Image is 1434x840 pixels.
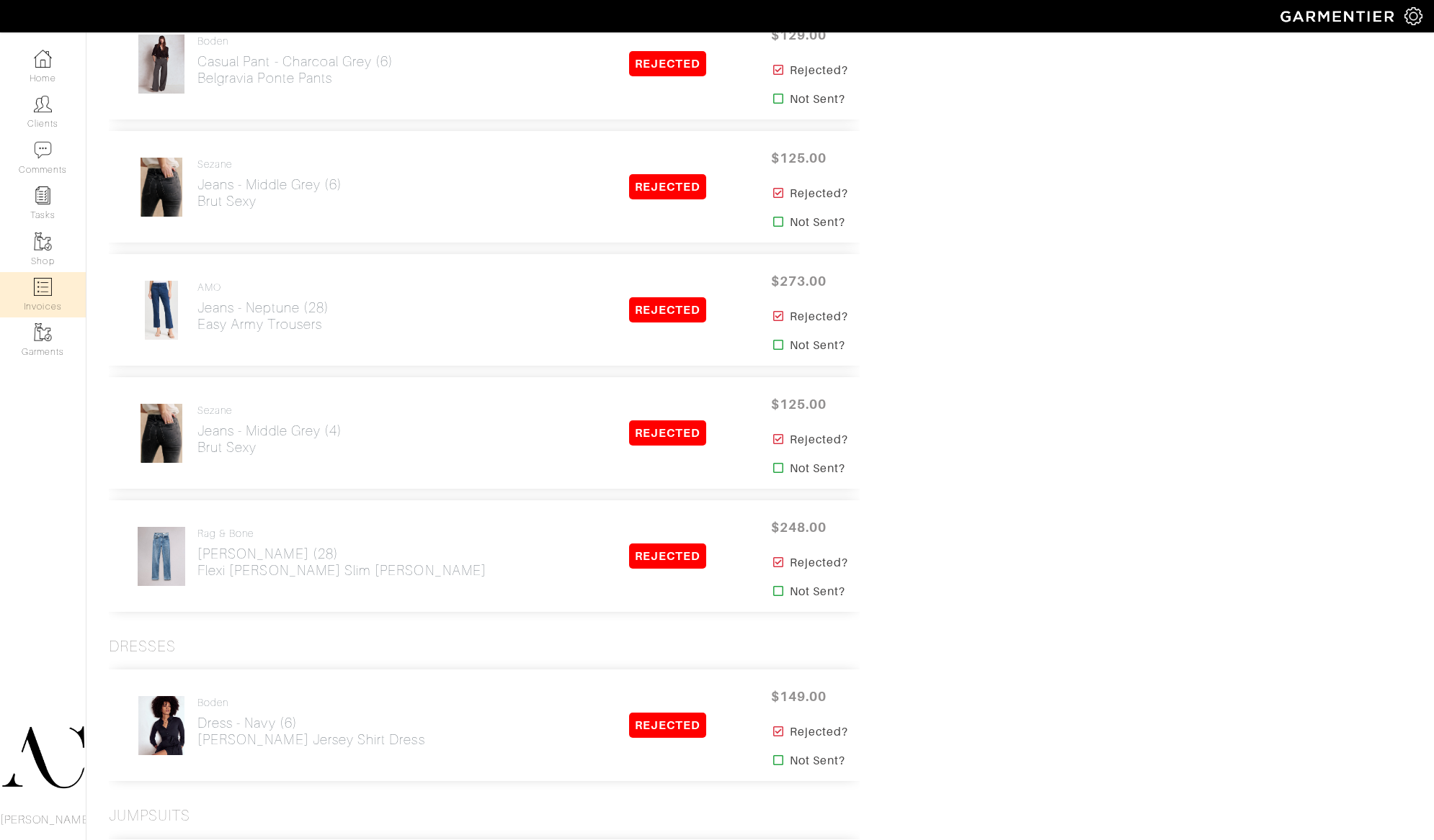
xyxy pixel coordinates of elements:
[197,546,486,579] h2: [PERSON_NAME] (28) Flexi [PERSON_NAME] Slim [PERSON_NAME]
[197,405,342,417] h4: Sezane
[197,715,425,748] h2: Dress - Navy (6) [PERSON_NAME] Jersey Shirt Dress
[1404,7,1422,25] img: gear-icon-white-bd11855cb880d31180b6d7d6211b90ccbf57a29d726f0c71d8c61bd08dd39cc2.png
[790,91,845,108] strong: Not Sent?
[197,176,342,209] h2: Jeans - Middle Grey (6) Brut Sexy
[34,186,52,204] img: reminder-icon-8004d30b9f0a5d33ae49ab947aed9ed385cf756f9e5892f1edd6e32f2345188e.png
[1273,4,1404,29] img: garmentier-logo-header-white-b43fb05a5012e4ada735d5af1a66efaba907eab6374d6393d1fbf88cb4ef424d.png
[197,405,342,456] a: Sezane Jeans - Middle Grey (4)Brut Sexy
[629,297,706,322] span: REJECTED
[629,174,706,199] span: REJECTED
[197,697,425,748] a: Boden Dress - Navy (6)[PERSON_NAME] Jersey Shirt Dress
[756,681,842,712] span: $149.00
[790,431,848,448] strong: Rejected?
[790,723,848,741] strong: Rejected?
[197,35,394,86] a: Boden Casual Pant - Charcoal Grey (6)Belgravia Ponte Pants
[197,528,486,579] a: Rag & Bone [PERSON_NAME] (28)Flexi [PERSON_NAME] Slim [PERSON_NAME]
[140,403,183,464] img: i5Amo1bgfQeMyNCEqnh8wAWn
[197,158,342,171] h4: Sezane
[34,278,52,296] img: orders-icon-0abe47150d42831381b5fb84f609e132dff9fe21cb692f30cb5eec754e2cba89.png
[629,420,706,446] span: REJECTED
[34,141,52,159] img: comment-icon-a0a6a9ef722e966f86d9cbdc48e553b5cf19dbc54f86b18d962a5391bc8f6eb6.png
[34,50,52,68] img: dashboard-icon-dbcd8f5a0b271acd01030246c82b418ddd0df26cd7fceb0bd07c9910d44c42f6.png
[790,554,848,572] strong: Rejected?
[197,53,394,86] h2: Casual Pant - Charcoal Grey (6) Belgravia Ponte Pants
[629,543,706,569] span: REJECTED
[140,157,183,217] img: CdjLb6BBTz8jSnZe6gTyvSpb
[790,752,845,769] strong: Not Sent?
[138,34,184,94] img: 6tjZK3ymd39RAqNEdMhvFCsF
[197,35,394,48] h4: Boden
[629,51,706,76] span: REJECTED
[790,583,845,600] strong: Not Sent?
[756,512,842,543] span: $248.00
[756,143,842,173] span: $125.00
[34,95,52,113] img: clients-icon-6bae9207a08558b7cb47a8932f037763ab4055f8c8b6bfacd5dc20c3e0201464.png
[197,423,342,456] h2: Jeans - Middle Grey (4) Brut Sexy
[197,697,425,709] h4: Boden
[197,281,329,333] a: AMO Jeans - Neptune (28)Easy Army Trousers
[790,214,845,231] strong: Not Sent?
[34,232,52,250] img: garments-icon-b7da505a4dc4fd61783c78ac3ca0ef83fa9d6f193b1c9dc38574b1d14d53ca28.png
[756,19,842,50] span: $129.00
[629,713,706,738] span: REJECTED
[197,158,342,209] a: Sezane Jeans - Middle Grey (6)Brut Sexy
[790,62,848,79] strong: Rejected?
[34,323,52,341] img: garments-icon-b7da505a4dc4fd61783c78ac3ca0ef83fa9d6f193b1c9dc38574b1d14d53ca28.png
[144,280,179,340] img: r9QoRcTrhU2i9bqCES9UVRLS
[138,695,184,756] img: 9hkrNvp9v2LKynZCfdWKozVp
[197,281,329,294] h4: AMO
[790,308,848,325] strong: Rejected?
[109,807,190,825] h3: Jumpsuits
[790,460,845,477] strong: Not Sent?
[197,528,486,540] h4: Rag & Bone
[790,337,845,354] strong: Not Sent?
[756,266,842,297] span: $273.00
[197,299,329,333] h2: Jeans - Neptune (28) Easy Army Trousers
[790,185,848,202] strong: Rejected?
[109,638,176,656] h3: Dresses
[756,389,842,420] span: $125.00
[137,526,186,587] img: WZDScePK8U2rk7zJ82x7TxVT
